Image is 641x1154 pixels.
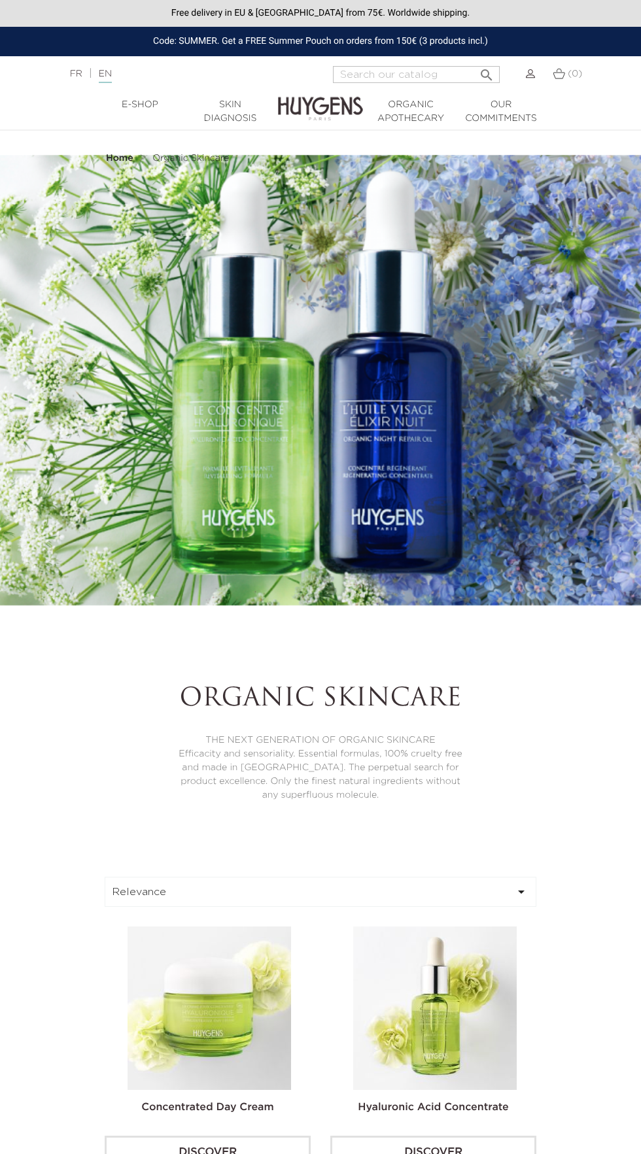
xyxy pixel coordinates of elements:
[513,884,529,900] i: 
[141,1102,273,1113] a: Concentrated Day Cream
[456,98,546,126] a: Our commitments
[185,98,275,126] a: Skin Diagnosis
[278,76,363,122] img: Huygens
[475,62,498,80] button: 
[128,926,291,1090] img: Concentrated Day Cream
[152,154,229,163] span: Organic Skincare
[176,685,465,715] h1: Organic Skincare
[152,153,229,163] a: Organic Skincare
[333,66,500,83] input: Search
[106,154,133,163] strong: Home
[176,734,465,747] p: THE NEXT GENERATION OF ORGANIC SKINCARE
[366,98,456,126] a: Organic Apothecary
[63,66,258,82] div: |
[70,69,82,78] a: FR
[358,1102,509,1113] a: Hyaluronic Acid Concentrate
[176,747,465,802] p: Efficacity and sensoriality. Essential formulas, 100% cruelty free and made in [GEOGRAPHIC_DATA]....
[568,69,582,78] span: (0)
[106,153,136,163] a: Home
[105,877,536,907] button: Relevance
[353,926,517,1090] img: Hyaluronic Acid Concentrate
[479,63,494,79] i: 
[95,98,185,112] a: E-Shop
[99,69,112,83] a: EN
